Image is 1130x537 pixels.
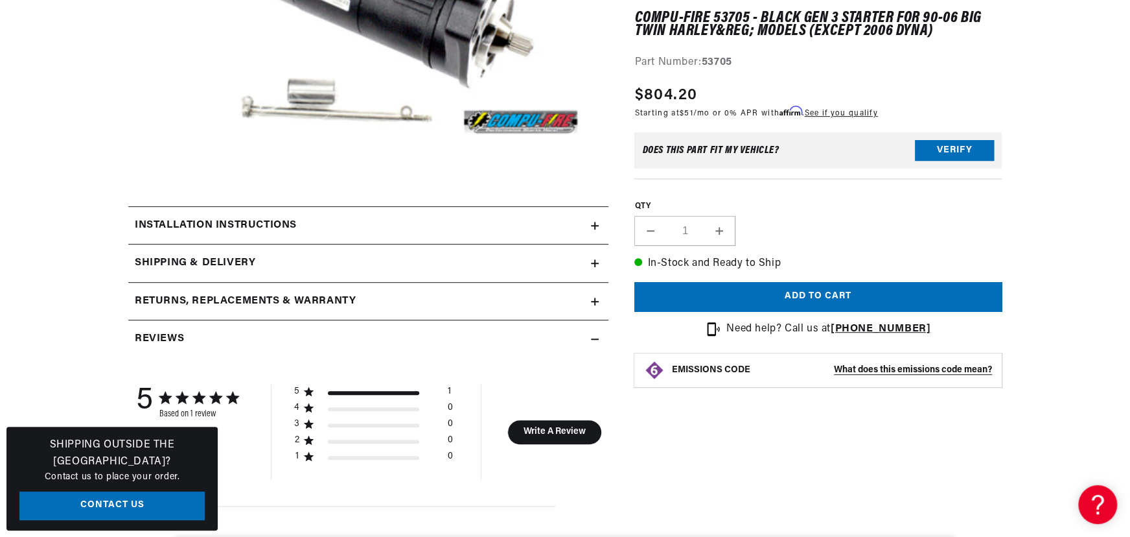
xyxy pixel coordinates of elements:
summary: Reviews [128,320,608,358]
h3: Shipping Outside the [GEOGRAPHIC_DATA]? [19,437,205,470]
div: 0 [448,402,453,418]
a: See if you qualify - Learn more about Affirm Financing (opens in modal) [804,110,877,117]
button: Write A Review [507,420,601,444]
span: $804.20 [634,84,697,107]
button: Verify [915,140,994,161]
img: Emissions code [644,361,665,381]
div: 1 [448,386,451,402]
button: Add to cart [634,283,1002,312]
p: Contact us to place your order. [19,470,205,484]
span: $51 [680,110,693,117]
div: 1 star by 0 reviews [294,451,453,467]
strong: EMISSIONS CODE [671,366,750,376]
div: 2 [294,435,300,446]
summary: Returns, Replacements & Warranty [128,283,608,320]
div: Part Number: [634,54,1002,71]
h2: Returns, Replacements & Warranty [135,293,356,310]
h2: Shipping & Delivery [135,255,255,272]
p: Starting at /mo or 0% APR with . [634,107,877,119]
div: 4 star by 0 reviews [294,402,453,418]
h2: Installation instructions [135,217,297,234]
button: EMISSIONS CODEWhat does this emissions code mean? [671,365,992,377]
div: 2 star by 0 reviews [294,435,453,451]
a: Contact Us [19,492,205,521]
div: 3 star by 0 reviews [294,418,453,435]
summary: Installation instructions [128,207,608,245]
div: 0 [448,418,453,435]
p: In-Stock and Ready to Ship [634,256,1002,272]
span: Affirm [779,106,802,116]
div: 4 [294,402,300,414]
div: 1 [294,451,300,462]
div: 0 [448,435,453,451]
strong: 53705 [702,57,732,67]
h2: Reviews [135,331,184,348]
a: [PHONE_NUMBER] [831,324,930,334]
strong: What does this emissions code mean? [834,366,992,376]
div: 5 [294,386,300,398]
div: Does This part fit My vehicle? [642,145,779,156]
h1: Compu-Fire 53705 - Black Gen 3 Starter for 90-06 Big Twin Harley&reg; Models (Except 2006 Dyna) [634,12,1002,38]
div: 3 [294,418,300,430]
label: QTY [634,201,1002,212]
div: 0 [448,451,453,467]
summary: Shipping & Delivery [128,245,608,282]
p: Need help? Call us at [726,321,930,338]
div: 5 [136,384,153,419]
div: 5 star by 1 reviews [294,386,453,402]
div: Based on 1 review [159,409,238,419]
